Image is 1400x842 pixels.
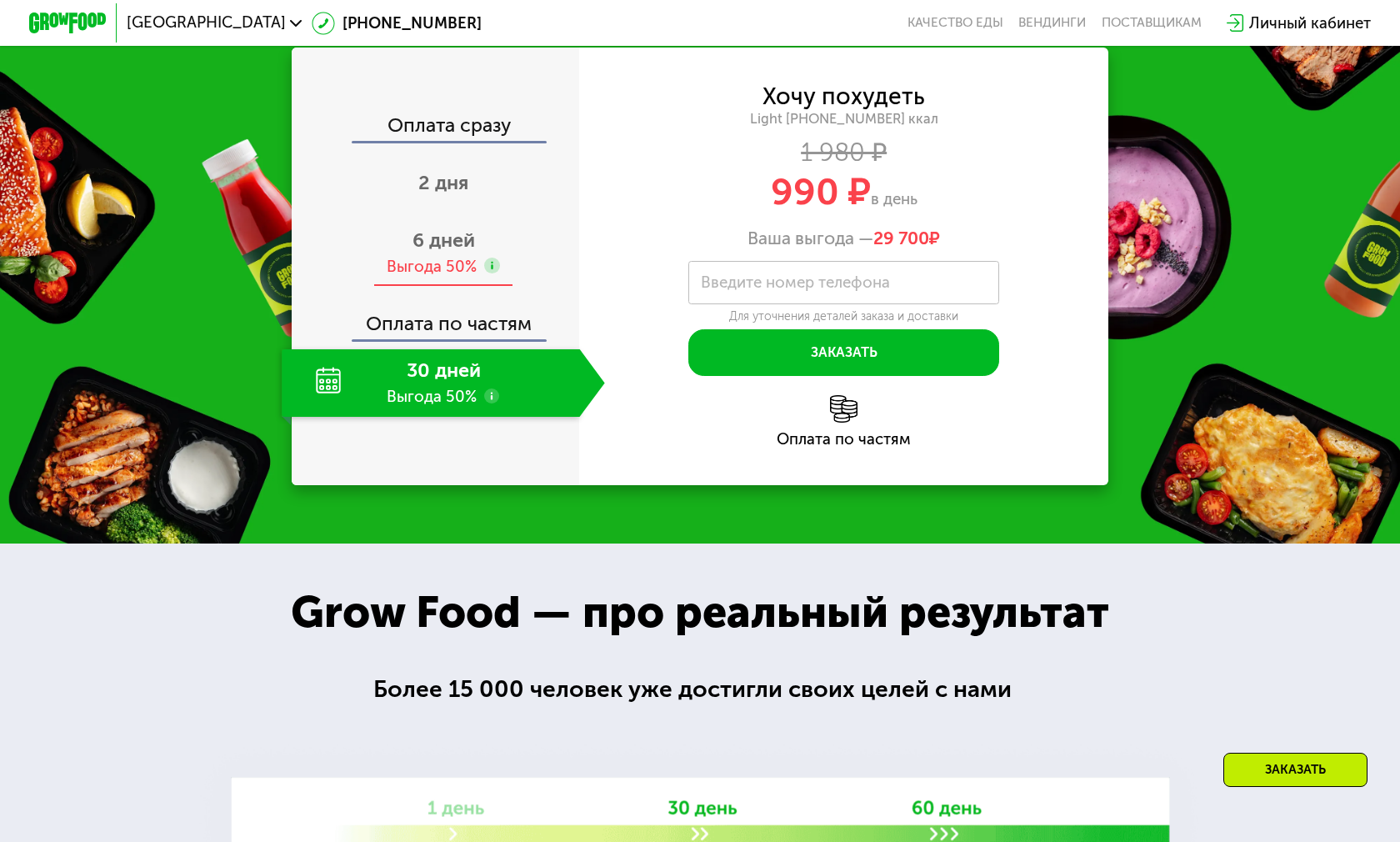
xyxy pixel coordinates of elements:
[873,228,940,249] span: ₽
[1102,15,1202,31] div: поставщикам
[579,432,1108,448] div: Оплата по частям
[579,228,1108,249] div: Ваша выгода —
[830,395,857,423] img: l6xcnZfty9opOoJh.png
[907,15,1003,31] a: Качество еды
[259,579,1141,646] div: Grow Food — про реальный результат
[127,15,286,31] span: [GEOGRAPHIC_DATA]
[762,86,925,108] div: Хочу похудеть
[701,278,890,288] label: Введите номер телефона
[1223,753,1367,787] div: Заказать
[688,309,999,324] div: Для уточнения деталей заказа и доставки
[1249,12,1371,35] div: Личный кабинет
[293,116,579,141] div: Оплата сразу
[771,169,871,214] span: 990 ₽
[579,110,1108,128] div: Light [PHONE_NUMBER] ккал
[387,256,477,278] div: Выгода 50%
[688,329,999,376] button: Заказать
[312,12,482,35] a: [PHONE_NUMBER]
[293,294,579,339] div: Оплата по частям
[412,228,475,252] span: 6 дней
[871,189,917,208] span: в день
[418,171,468,194] span: 2 дня
[1018,15,1086,31] a: Вендинги
[579,142,1108,163] div: 1 980 ₽
[373,671,1027,707] div: Более 15 000 человек уже достигли своих целей с нами
[873,228,929,248] span: 29 700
